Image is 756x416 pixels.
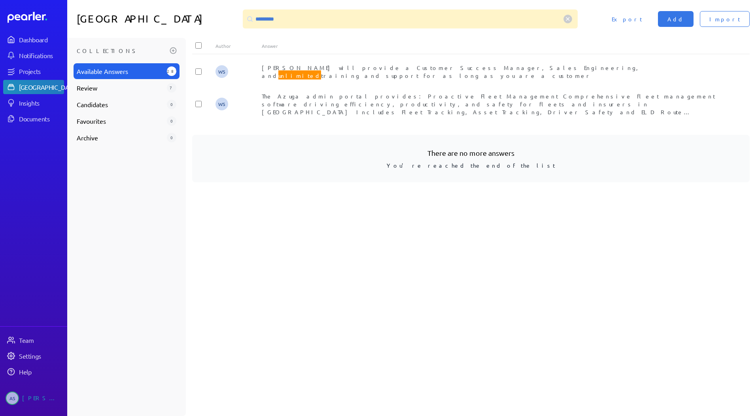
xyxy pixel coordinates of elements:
[3,80,64,94] a: [GEOGRAPHIC_DATA]
[215,65,228,78] span: Wesley Simpson
[167,116,176,126] div: 0
[77,83,164,93] span: Review
[3,32,64,47] a: Dashboard
[667,15,684,23] span: Add
[3,365,64,379] a: Help
[612,15,642,23] span: Export
[709,15,740,23] span: Import
[3,96,64,110] a: Insights
[262,43,726,49] div: Answer
[602,11,652,27] button: Export
[77,100,164,109] span: Candidates
[262,64,639,81] span: [PERSON_NAME] will provide a Customer Success Manager, Sales Engineering, and training and suppor...
[3,388,64,408] a: AS[PERSON_NAME]
[19,67,63,75] div: Projects
[77,66,164,76] span: Available Answers
[19,83,78,91] div: [GEOGRAPHIC_DATA]
[19,352,63,360] div: Settings
[22,391,62,405] div: [PERSON_NAME]
[262,93,726,187] span: The Azuga admin portal provides: Proactive Fleet Management Comprehensive fleet management softwa...
[167,133,176,142] div: 0
[167,83,176,93] div: 7
[77,133,164,142] span: Archive
[3,333,64,347] a: Team
[77,44,167,57] h3: Collections
[19,51,63,59] div: Notifications
[3,349,64,363] a: Settings
[77,116,164,126] span: Favourites
[700,11,750,27] button: Import
[8,12,64,23] a: Dashboard
[205,147,737,158] h3: There are no more answers
[3,64,64,78] a: Projects
[19,115,63,123] div: Documents
[6,391,19,405] span: Audrie Stefanini
[658,11,694,27] button: Add
[215,98,228,110] span: Wesley Simpson
[19,99,63,107] div: Insights
[3,48,64,62] a: Notifications
[167,100,176,109] div: 0
[19,336,63,344] div: Team
[278,70,321,81] span: unlimited
[19,36,63,43] div: Dashboard
[19,368,63,376] div: Help
[3,112,64,126] a: Documents
[77,9,240,28] h1: [GEOGRAPHIC_DATA]
[205,158,737,170] p: You're reached the end of the list
[167,66,176,76] div: 287
[215,43,262,49] div: Author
